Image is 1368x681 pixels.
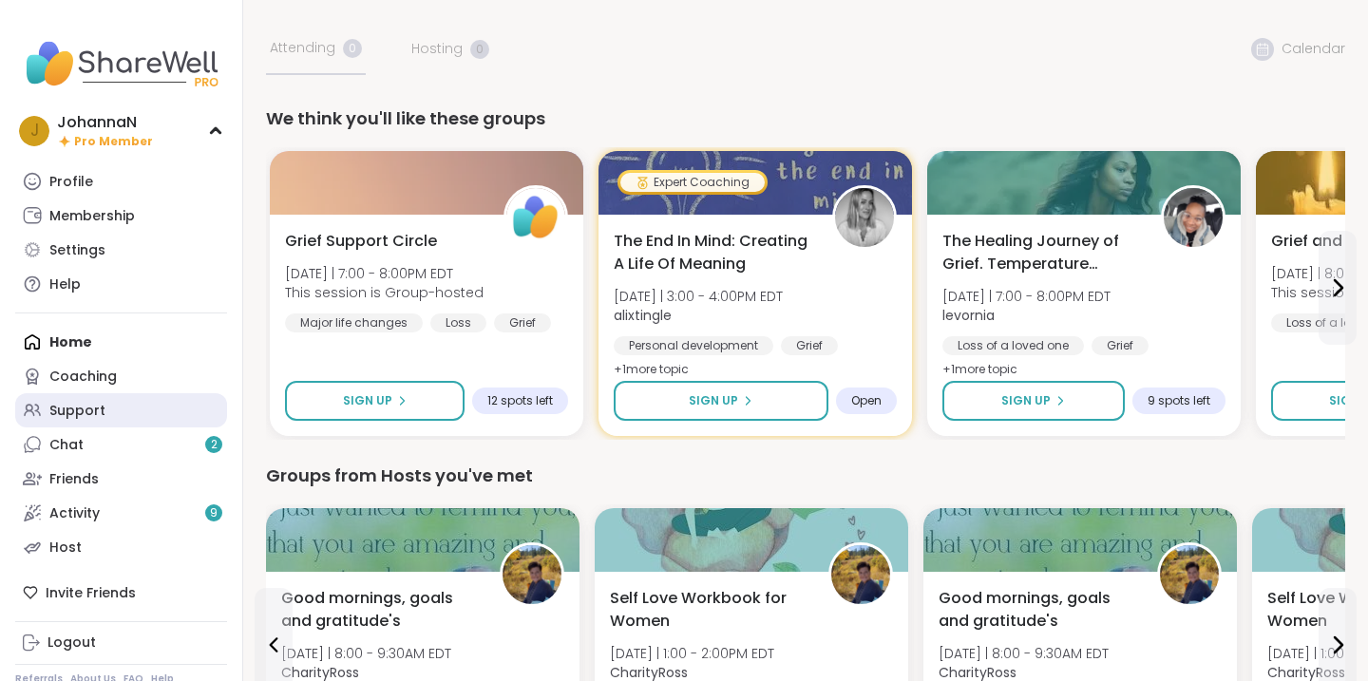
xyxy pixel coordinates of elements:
[285,283,484,302] span: This session is Group-hosted
[614,287,783,306] span: [DATE] | 3:00 - 4:00PM EDT
[343,392,392,409] span: Sign Up
[49,368,117,387] div: Coaching
[620,173,765,192] div: Expert Coaching
[939,644,1109,663] span: [DATE] | 8:00 - 9:30AM EDT
[266,105,1345,132] div: We think you'll like these groups
[15,233,227,267] a: Settings
[430,313,486,332] div: Loss
[285,264,484,283] span: [DATE] | 7:00 - 8:00PM EDT
[942,336,1084,355] div: Loss of a loved one
[15,427,227,462] a: Chat2
[503,545,561,604] img: CharityRoss
[942,306,995,325] b: levornia
[942,381,1125,421] button: Sign Up
[15,530,227,564] a: Host
[49,241,105,260] div: Settings
[57,112,153,133] div: JohannaN
[15,199,227,233] a: Membership
[781,336,838,355] div: Grief
[49,539,82,558] div: Host
[285,313,423,332] div: Major life changes
[610,587,807,633] span: Self Love Workbook for Women
[15,359,227,393] a: Coaching
[1160,545,1219,604] img: CharityRoss
[266,463,1345,489] div: Groups from Hosts you've met
[15,267,227,301] a: Help
[211,437,218,453] span: 2
[487,393,553,408] span: 12 spots left
[614,306,672,325] b: alixtingle
[210,505,218,521] span: 9
[494,313,551,332] div: Grief
[285,230,437,253] span: Grief Support Circle
[15,626,227,660] a: Logout
[15,576,227,610] div: Invite Friends
[851,393,882,408] span: Open
[49,504,100,523] div: Activity
[15,164,227,199] a: Profile
[506,188,565,247] img: ShareWell
[49,402,105,421] div: Support
[610,644,774,663] span: [DATE] | 1:00 - 2:00PM EDT
[614,381,828,421] button: Sign Up
[1164,188,1223,247] img: levornia
[1148,393,1210,408] span: 9 spots left
[831,545,890,604] img: CharityRoss
[285,381,465,421] button: Sign Up
[1092,336,1149,355] div: Grief
[49,207,135,226] div: Membership
[15,496,227,530] a: Activity9
[835,188,894,247] img: alixtingle
[74,134,153,150] span: Pro Member
[689,392,738,409] span: Sign Up
[30,119,39,143] span: J
[49,470,99,489] div: Friends
[281,644,451,663] span: [DATE] | 8:00 - 9:30AM EDT
[49,436,84,455] div: Chat
[49,173,93,192] div: Profile
[614,230,811,275] span: The End In Mind: Creating A Life Of Meaning
[15,30,227,97] img: ShareWell Nav Logo
[47,634,96,653] div: Logout
[49,275,81,294] div: Help
[942,287,1111,306] span: [DATE] | 7:00 - 8:00PM EDT
[939,587,1136,633] span: Good mornings, goals and gratitude's
[281,587,479,633] span: Good mornings, goals and gratitude's
[1001,392,1051,409] span: Sign Up
[614,336,773,355] div: Personal development
[15,393,227,427] a: Support
[942,230,1140,275] span: The Healing Journey of Grief. Temperature Check.
[15,462,227,496] a: Friends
